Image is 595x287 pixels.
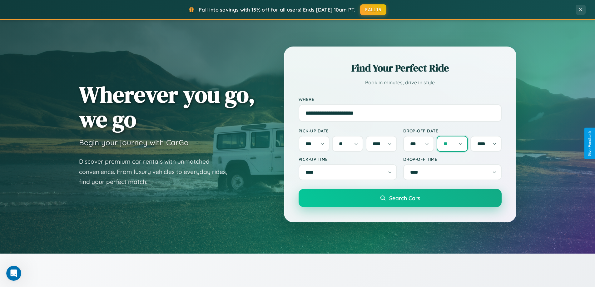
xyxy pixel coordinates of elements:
label: Drop-off Time [403,156,502,162]
button: Search Cars [299,189,502,207]
label: Where [299,96,502,102]
div: Give Feedback [588,131,592,156]
p: Book in minutes, drive in style [299,78,502,87]
h2: Find Your Perfect Ride [299,61,502,75]
span: Fall into savings with 15% off for all users! Ends [DATE] 10am PT. [199,7,355,13]
label: Pick-up Time [299,156,397,162]
label: Pick-up Date [299,128,397,133]
span: Search Cars [389,195,420,201]
iframe: Intercom live chat [6,266,21,281]
p: Discover premium car rentals with unmatched convenience. From luxury vehicles to everyday rides, ... [79,156,235,187]
button: FALL15 [360,4,386,15]
h3: Begin your journey with CarGo [79,138,189,147]
h1: Wherever you go, we go [79,82,255,131]
label: Drop-off Date [403,128,502,133]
